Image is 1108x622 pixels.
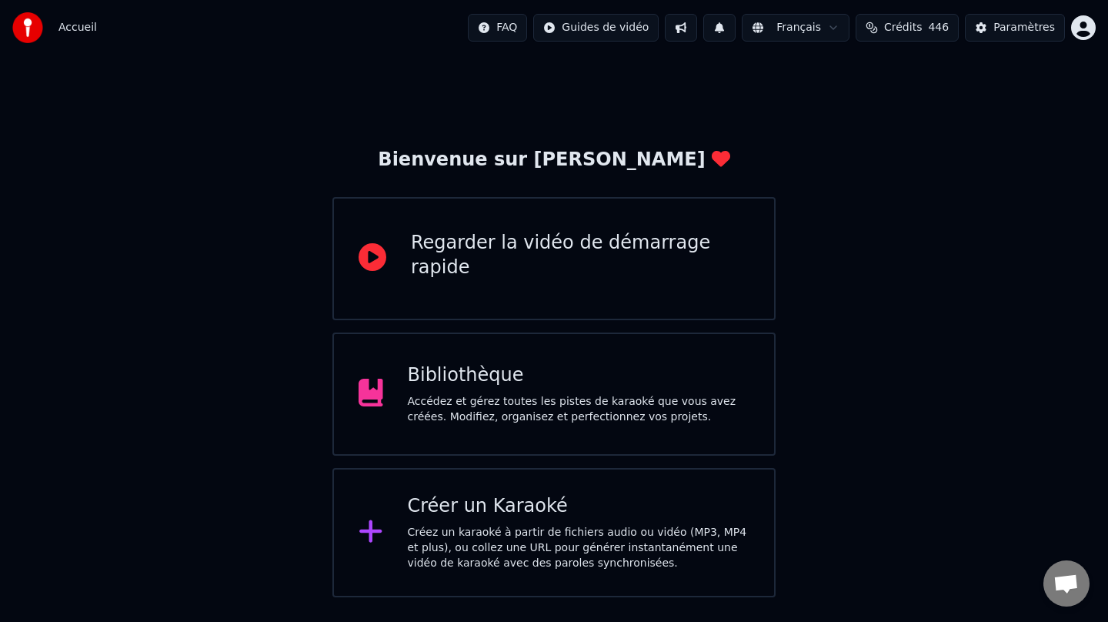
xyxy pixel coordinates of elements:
img: youka [12,12,43,43]
div: Accédez et gérez toutes les pistes de karaoké que vous avez créées. Modifiez, organisez et perfec... [408,394,750,425]
div: Créez un karaoké à partir de fichiers audio ou vidéo (MP3, MP4 et plus), ou collez une URL pour g... [408,525,750,571]
div: Ouvrir le chat [1043,560,1090,607]
span: Crédits [884,20,922,35]
span: Accueil [58,20,97,35]
span: 446 [928,20,949,35]
button: Paramètres [965,14,1065,42]
div: Créer un Karaoké [408,494,750,519]
button: FAQ [468,14,527,42]
nav: breadcrumb [58,20,97,35]
button: Guides de vidéo [533,14,659,42]
div: Bienvenue sur [PERSON_NAME] [378,148,729,172]
div: Bibliothèque [408,363,750,388]
button: Crédits446 [856,14,959,42]
div: Paramètres [993,20,1055,35]
div: Regarder la vidéo de démarrage rapide [411,231,749,280]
